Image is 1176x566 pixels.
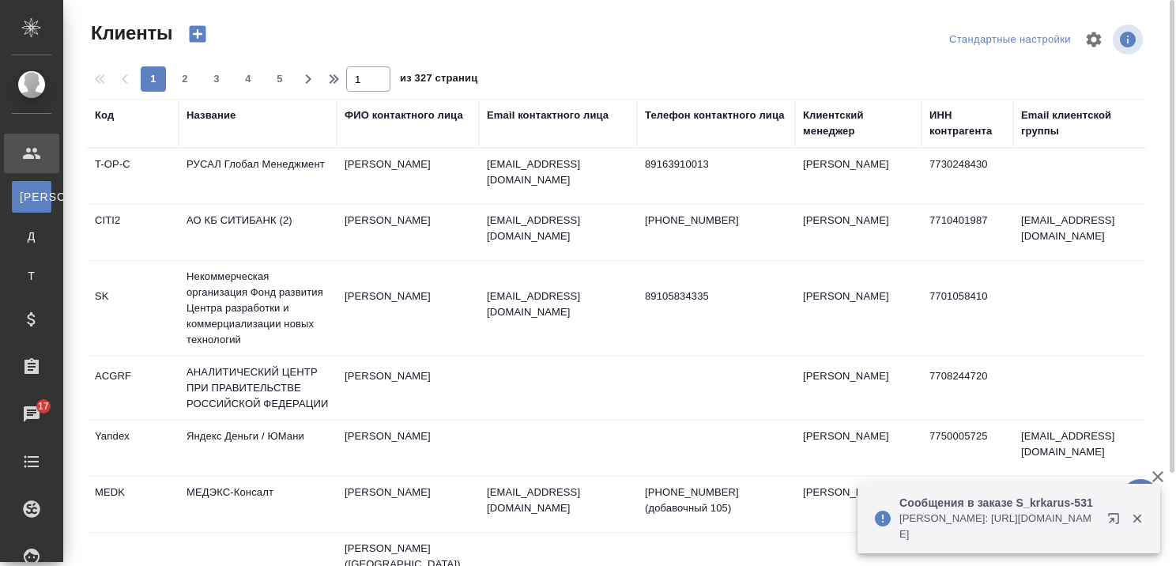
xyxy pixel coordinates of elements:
[645,289,787,304] p: 89105834335
[795,360,922,416] td: [PERSON_NAME]
[1013,205,1155,260] td: [EMAIL_ADDRESS][DOMAIN_NAME]
[179,149,337,204] td: РУСАЛ Глобал Менеджмент
[4,394,59,434] a: 17
[267,71,292,87] span: 5
[337,281,479,336] td: [PERSON_NAME]
[1075,21,1113,58] span: Настроить таблицу
[337,205,479,260] td: [PERSON_NAME]
[795,477,922,532] td: [PERSON_NAME]
[87,421,179,476] td: Yandex
[12,181,51,213] a: [PERSON_NAME]
[20,268,43,284] span: Т
[645,485,787,516] p: [PHONE_NUMBER] (добавочный 105)
[20,228,43,244] span: Д
[487,108,609,123] div: Email контактного лица
[172,71,198,87] span: 2
[236,66,261,92] button: 4
[87,281,179,336] td: SK
[1013,421,1155,476] td: [EMAIL_ADDRESS][DOMAIN_NAME]
[87,360,179,416] td: ACGRF
[12,221,51,252] a: Д
[487,157,629,188] p: [EMAIL_ADDRESS][DOMAIN_NAME]
[795,205,922,260] td: [PERSON_NAME]
[179,421,337,476] td: Яндекс Деньги / ЮМани
[179,477,337,532] td: МЕДЭКС-Консалт
[179,261,337,356] td: Некоммерческая организация Фонд развития Центра разработки и коммерциализации новых технологий
[12,260,51,292] a: Т
[922,477,1013,532] td: 7723529656
[28,398,58,414] span: 17
[899,495,1097,511] p: Сообщения в заказе S_krkarus-531
[929,108,1005,139] div: ИНН контрагента
[1113,25,1146,55] span: Посмотреть информацию
[645,157,787,172] p: 89163910013
[179,357,337,420] td: АНАЛИТИЧЕСКИЙ ЦЕНТР ПРИ ПРАВИТЕЛЬСТВЕ РОССИЙСКОЙ ФЕДЕРАЦИИ
[922,281,1013,336] td: 7701058410
[87,21,172,46] span: Клиенты
[179,21,217,47] button: Создать
[945,28,1075,52] div: split button
[337,149,479,204] td: [PERSON_NAME]
[87,477,179,532] td: MEDK
[795,149,922,204] td: [PERSON_NAME]
[179,205,337,260] td: АО КБ СИТИБАНК (2)
[487,213,629,244] p: [EMAIL_ADDRESS][DOMAIN_NAME]
[1121,479,1160,519] button: 🙏
[487,485,629,516] p: [EMAIL_ADDRESS][DOMAIN_NAME]
[922,421,1013,476] td: 7750005725
[645,108,785,123] div: Телефон контактного лица
[337,421,479,476] td: [PERSON_NAME]
[487,289,629,320] p: [EMAIL_ADDRESS][DOMAIN_NAME]
[1021,108,1148,139] div: Email клиентской группы
[400,69,477,92] span: из 327 страниц
[899,511,1097,542] p: [PERSON_NAME]: [URL][DOMAIN_NAME]
[803,108,914,139] div: Клиентский менеджер
[1013,477,1155,532] td: [EMAIL_ADDRESS][DOMAIN_NAME]
[1121,511,1153,526] button: Закрыть
[645,213,787,228] p: [PHONE_NUMBER]
[204,66,229,92] button: 3
[187,108,236,123] div: Название
[204,71,229,87] span: 3
[795,281,922,336] td: [PERSON_NAME]
[87,149,179,204] td: T-OP-C
[20,189,43,205] span: [PERSON_NAME]
[795,421,922,476] td: [PERSON_NAME]
[172,66,198,92] button: 2
[267,66,292,92] button: 5
[87,205,179,260] td: CITI2
[95,108,114,123] div: Код
[922,205,1013,260] td: 7710401987
[922,149,1013,204] td: 7730248430
[922,360,1013,416] td: 7708244720
[337,477,479,532] td: [PERSON_NAME]
[345,108,463,123] div: ФИО контактного лица
[1098,503,1136,541] button: Открыть в новой вкладке
[337,360,479,416] td: [PERSON_NAME]
[236,71,261,87] span: 4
